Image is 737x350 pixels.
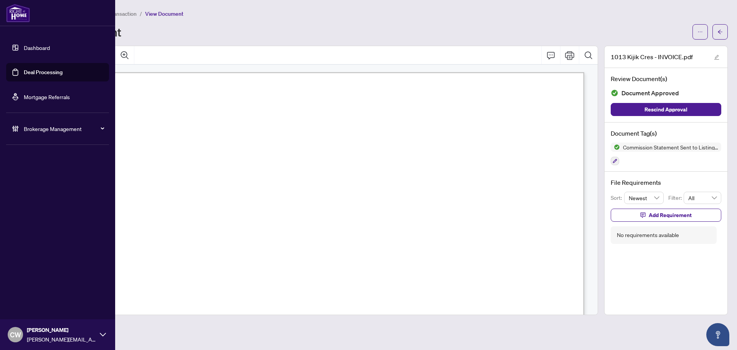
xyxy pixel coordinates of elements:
[24,93,70,100] a: Mortgage Referrals
[688,192,717,204] span: All
[717,29,723,35] span: arrow-left
[611,89,618,97] img: Document Status
[611,194,624,202] p: Sort:
[644,103,687,116] span: Rescind Approval
[668,194,684,202] p: Filter:
[6,4,30,22] img: logo
[611,178,721,187] h4: File Requirements
[611,103,721,116] button: Rescind Approval
[24,69,63,76] a: Deal Processing
[27,326,96,334] span: [PERSON_NAME]
[621,88,679,98] span: Document Approved
[96,10,137,17] span: View Transaction
[27,335,96,343] span: [PERSON_NAME][EMAIL_ADDRESS][DOMAIN_NAME]
[697,29,703,35] span: ellipsis
[24,44,50,51] a: Dashboard
[140,9,142,18] li: /
[611,143,620,152] img: Status Icon
[706,323,729,346] button: Open asap
[611,129,721,138] h4: Document Tag(s)
[649,209,692,221] span: Add Requirement
[145,10,183,17] span: View Document
[714,55,719,60] span: edit
[629,192,659,204] span: Newest
[611,209,721,222] button: Add Requirement
[617,231,679,239] div: No requirements available
[611,52,693,61] span: 1013 Kijik Cres - INVOICE.pdf
[611,74,721,83] h4: Review Document(s)
[10,329,21,340] span: CW
[620,144,721,150] span: Commission Statement Sent to Listing Brokerage
[24,124,104,133] span: Brokerage Management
